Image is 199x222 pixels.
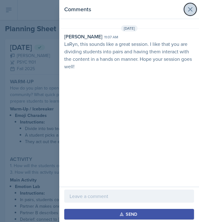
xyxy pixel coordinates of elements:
[64,40,194,70] p: LaRyn, this sounds like a great session. I like that you are dividing students into pairs and hav...
[64,33,102,40] div: [PERSON_NAME]
[121,212,137,217] div: Send
[64,5,91,14] h2: Comments
[104,34,118,40] div: 11:07 am
[121,25,138,31] span: [DATE]
[64,209,194,220] button: Send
